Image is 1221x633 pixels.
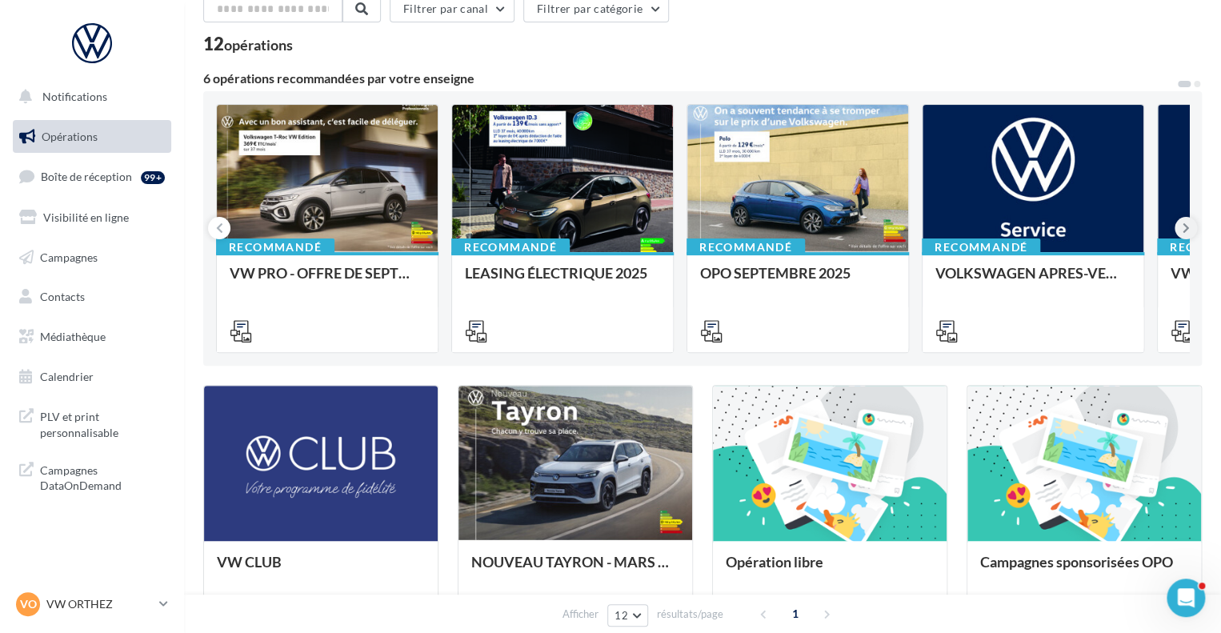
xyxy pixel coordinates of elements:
[40,370,94,383] span: Calendrier
[40,250,98,263] span: Campagnes
[10,241,174,274] a: Campagnes
[10,399,174,447] a: PLV et print personnalisable
[41,170,132,183] span: Boîte de réception
[42,130,98,143] span: Opérations
[217,554,425,586] div: VW CLUB
[465,265,660,297] div: LEASING ÉLECTRIQUE 2025
[562,607,598,622] span: Afficher
[40,290,85,303] span: Contacts
[783,601,808,627] span: 1
[203,35,293,53] div: 12
[10,120,174,154] a: Opérations
[10,453,174,500] a: Campagnes DataOnDemand
[43,210,129,224] span: Visibilité en ligne
[224,38,293,52] div: opérations
[657,607,723,622] span: résultats/page
[922,238,1040,256] div: Recommandé
[700,265,895,297] div: OPO SEPTEMBRE 2025
[687,238,805,256] div: Recommandé
[935,265,1131,297] div: VOLKSWAGEN APRES-VENTE
[10,159,174,194] a: Boîte de réception99+
[13,589,171,619] a: VO VW ORTHEZ
[10,80,168,114] button: Notifications
[607,604,648,627] button: 12
[230,265,425,297] div: VW PRO - OFFRE DE SEPTEMBRE 25
[10,360,174,394] a: Calendrier
[471,554,679,586] div: NOUVEAU TAYRON - MARS 2025
[40,330,106,343] span: Médiathèque
[726,554,934,586] div: Opération libre
[46,596,153,612] p: VW ORTHEZ
[980,554,1188,586] div: Campagnes sponsorisées OPO
[451,238,570,256] div: Recommandé
[203,72,1176,85] div: 6 opérations recommandées par votre enseigne
[10,280,174,314] a: Contacts
[42,90,107,103] span: Notifications
[216,238,334,256] div: Recommandé
[10,320,174,354] a: Médiathèque
[615,609,628,622] span: 12
[141,171,165,184] div: 99+
[10,201,174,234] a: Visibilité en ligne
[20,596,37,612] span: VO
[1167,579,1205,617] iframe: Intercom live chat
[40,459,165,494] span: Campagnes DataOnDemand
[40,406,165,440] span: PLV et print personnalisable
